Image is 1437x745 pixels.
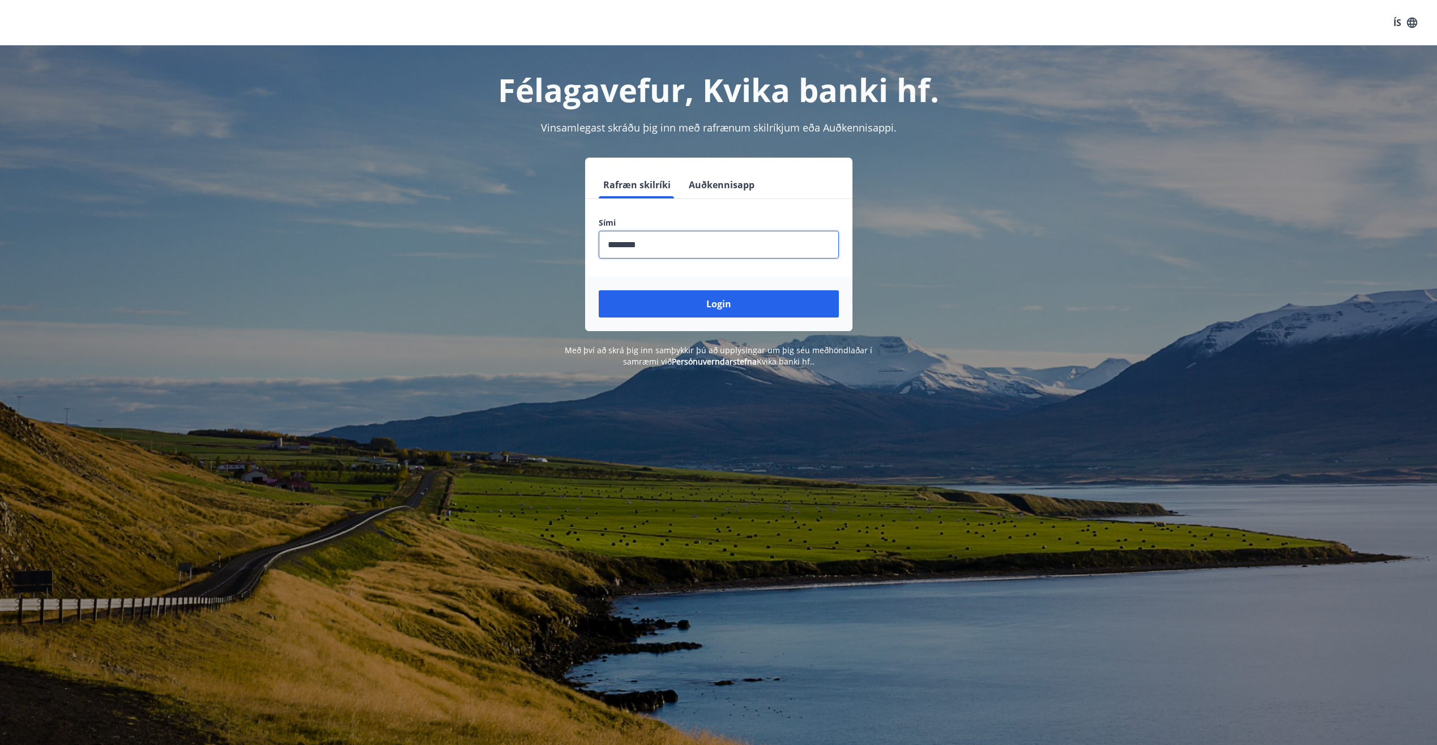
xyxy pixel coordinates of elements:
button: Auðkennisapp [684,171,759,198]
span: Vinsamlegast skráðu þig inn með rafrænum skilríkjum eða Auðkennisappi. [541,121,897,134]
span: Með því að skrá þig inn samþykkir þú að upplýsingar um þig séu meðhöndlaðar í samræmi við Kvika b... [565,345,872,367]
button: Rafræn skilríki [599,171,675,198]
label: Sími [599,217,839,228]
button: Login [599,290,839,318]
button: ÍS [1387,12,1423,33]
h1: Félagavefur, Kvika banki hf. [325,68,1113,111]
a: Persónuverndarstefna [672,356,757,367]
